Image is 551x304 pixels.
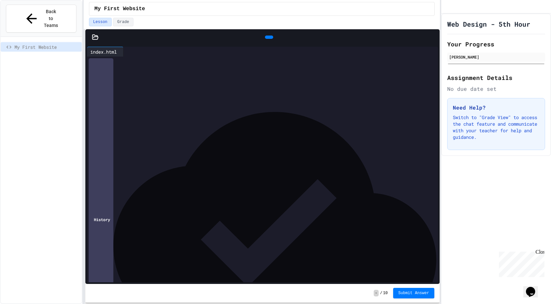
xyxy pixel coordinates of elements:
[393,288,435,298] button: Submit Answer
[449,54,543,60] div: [PERSON_NAME]
[523,278,544,297] iframe: chat widget
[447,85,545,93] div: No due date set
[87,47,124,57] div: index.html
[374,290,379,296] span: -
[95,5,145,13] span: My First Website
[3,3,45,42] div: Chat with us now!Close
[6,5,76,33] button: Back to Teams
[447,39,545,49] h2: Your Progress
[447,19,530,29] h1: Web Design - 5th Hour
[383,291,388,296] span: 10
[113,18,133,26] button: Grade
[380,291,382,296] span: /
[453,104,539,112] h3: Need Help?
[14,43,79,50] span: My First Website
[398,291,429,296] span: Submit Answer
[453,114,539,140] p: Switch to "Grade View" to access the chat feature and communicate with your teacher for help and ...
[87,48,120,55] div: index.html
[447,73,545,82] h2: Assignment Details
[43,8,59,29] span: Back to Teams
[496,249,544,277] iframe: chat widget
[89,18,112,26] button: Lesson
